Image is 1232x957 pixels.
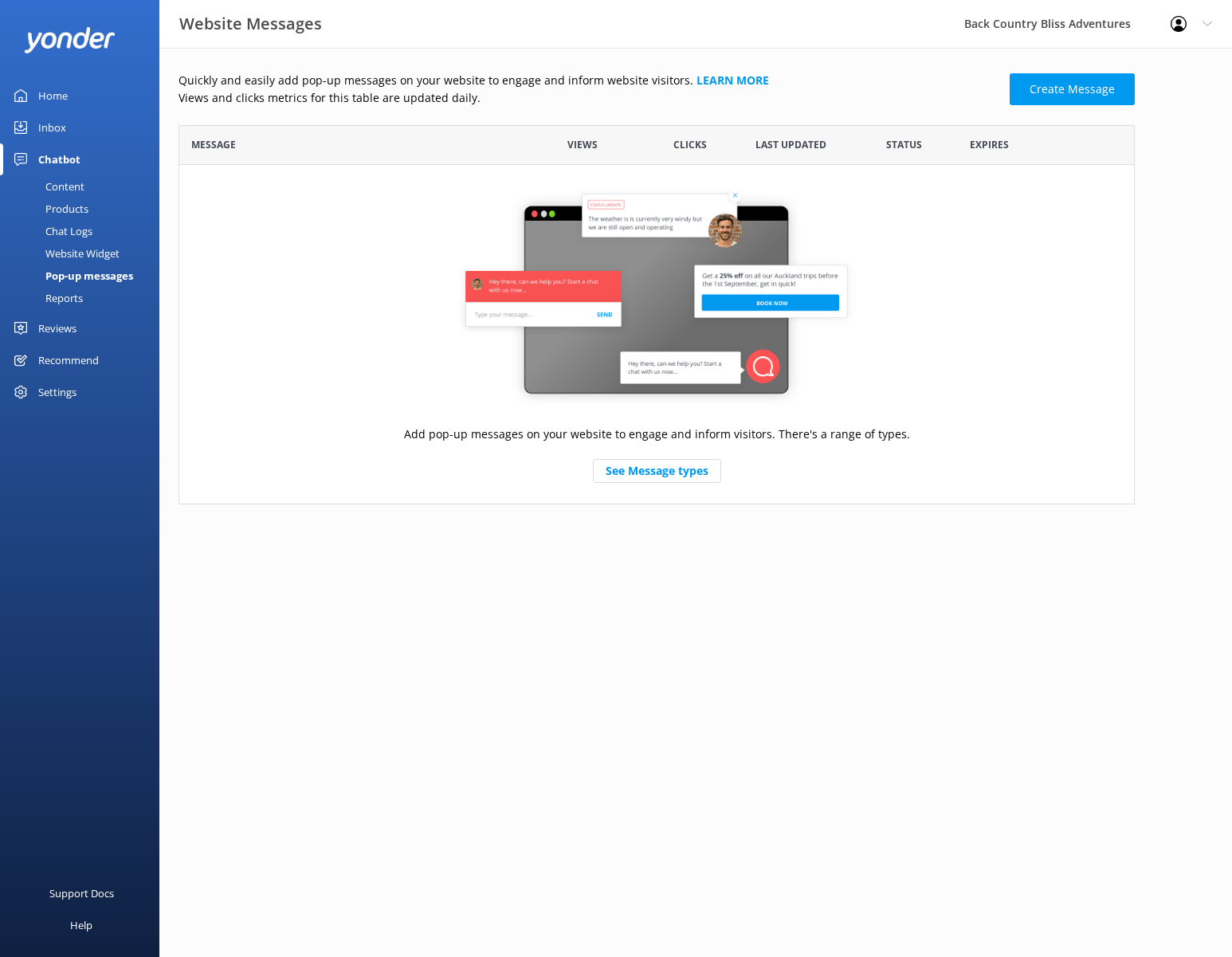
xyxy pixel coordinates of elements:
[70,909,92,941] div: Help
[10,242,120,265] div: Website Widget
[1010,73,1135,105] a: Create Message
[10,265,159,287] a: Pop-up messages
[49,877,114,909] div: Support Docs
[10,220,92,242] div: Chat Logs
[755,137,826,152] span: Last updated
[38,112,66,143] div: Inbox
[38,143,80,175] div: Chatbot
[10,220,159,242] a: Chat Logs
[457,185,856,408] img: website-message-default
[24,27,116,53] img: yonder-white-logo.png
[179,165,1135,504] div: grid
[593,459,721,483] a: See Message types
[10,198,88,220] div: Products
[567,137,598,152] span: Views
[673,137,707,152] span: Clicks
[10,198,159,220] a: Products
[10,175,159,198] a: Content
[179,72,1000,89] p: Quickly and easily add pop-up messages on your website to engage and inform website visitors.
[38,376,77,408] div: Settings
[404,426,910,443] p: Add pop-up messages on your website to engage and inform visitors. There's a range of types.
[970,137,1009,152] span: Expires
[886,137,922,152] span: Status
[10,287,159,309] a: Reports
[10,265,133,287] div: Pop-up messages
[38,312,77,344] div: Reviews
[191,137,236,152] span: Message
[179,89,1000,107] p: Views and clicks metrics for this table are updated daily.
[10,242,159,265] a: Website Widget
[10,175,84,198] div: Content
[10,287,83,309] div: Reports
[696,73,769,88] a: Learn more
[38,344,99,376] div: Recommend
[179,11,322,37] h3: Website Messages
[38,80,68,112] div: Home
